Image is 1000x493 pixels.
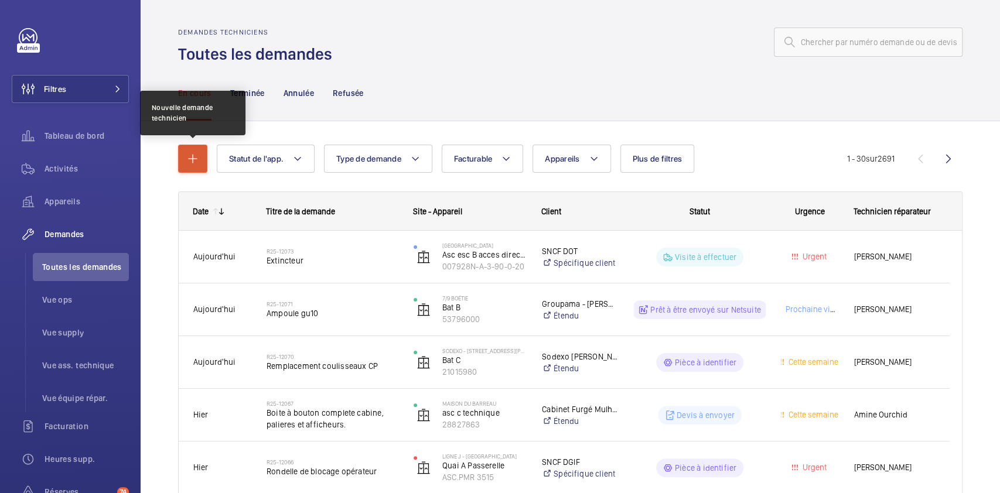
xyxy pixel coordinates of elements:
button: Filtres [12,75,129,103]
span: Prochaine visite [783,304,843,314]
p: Asc esc B acces directeur [442,249,527,261]
span: Urgent [800,463,827,472]
p: Bat B [442,302,527,313]
p: Ligne J - [GEOGRAPHIC_DATA] [442,453,527,460]
span: Demandes [45,228,129,240]
span: Ampoule gu10 [267,307,398,319]
span: Appareils [545,154,579,163]
span: Facturable [454,154,493,163]
span: Urgent [800,252,827,261]
div: Date [193,207,209,216]
p: Devis à envoyer [677,409,735,421]
span: Vue ops [42,294,129,306]
p: SNCF DGIF [542,456,619,468]
button: Statut de l'app. [217,145,315,173]
p: Pièce à identifier [675,357,736,368]
span: Aujourd'hui [193,304,236,314]
span: [PERSON_NAME] [854,461,935,474]
span: [PERSON_NAME] [854,303,935,316]
h2: R25-12071 [267,300,398,307]
span: Aujourd'hui [193,252,236,261]
span: Activités [45,163,129,174]
p: Pièce à identifier [675,462,736,474]
div: Nouvelle demande technicien [152,102,234,124]
span: Rondelle de blocage opérateur [267,465,398,477]
span: Aujourd'hui [193,357,236,367]
img: elevator.svg [417,355,431,369]
p: 21015980 [442,366,527,378]
span: Titre de la demande [266,207,335,216]
span: Vue équipe répar. [42,392,129,404]
p: asc c technique [442,407,527,419]
p: Visite à effectuer [675,251,736,263]
span: [PERSON_NAME] [854,250,935,263]
p: Maison du Barreau [442,400,527,407]
span: [PERSON_NAME] [854,355,935,369]
span: Statut de l'app. [229,154,284,163]
span: Boite à bouton complete cabine, palieres et afficheurs. [267,407,398,430]
a: Étendu [542,362,619,374]
p: ASC.PMR 3515 [442,471,527,483]
p: Cabinet Furgé Mulhauser - [PERSON_NAME] [542,403,619,415]
h2: R25-12070 [267,353,398,360]
p: Bat C [442,354,527,366]
p: Prêt à être envoyé sur Netsuite [650,304,761,316]
p: SODEXO - [STREET_ADDRESS][PERSON_NAME] - SANTOS / DUMONT [442,347,527,354]
h2: R25-12073 [267,248,398,255]
span: Amine Ourchid [854,408,935,422]
span: Extincteur [267,255,398,266]
span: Tableau de bord [45,130,129,142]
span: Hier [193,410,208,419]
a: Étendu [542,310,619,321]
p: 28827863 [442,419,527,430]
img: elevator.svg [417,461,431,475]
input: Chercher par numéro demande ou de devis [774,28,963,57]
span: Cette semaine [786,357,838,367]
a: Spécifique client [542,468,619,480]
button: Type de demande [324,145,432,173]
p: Groupama - [PERSON_NAME] [542,298,619,310]
p: Terminée [230,87,265,99]
p: 007928N-A-3-90-0-20 [442,261,527,272]
p: [GEOGRAPHIC_DATA] [442,242,527,249]
button: Appareils [533,145,610,173]
a: Spécifique client [542,257,619,269]
span: Heures supp. [45,453,129,465]
p: 7/9 boétie [442,295,527,302]
img: elevator.svg [417,408,431,422]
span: Type de demande [336,154,401,163]
span: Vue ass. technique [42,360,129,371]
img: elevator.svg [417,303,431,317]
span: Vue supply [42,327,129,338]
span: Facturation [45,420,129,432]
p: En cours [178,87,211,99]
span: Remplacement coulisseaux CP [267,360,398,372]
a: Étendu [542,415,619,427]
p: 53796000 [442,313,527,325]
p: Sodexo [PERSON_NAME] [542,351,619,362]
span: 1 - 30 2691 [847,155,895,163]
span: Cette semaine [786,410,838,419]
span: Urgence [795,207,825,216]
h2: R25-12067 [267,400,398,407]
span: Site - Appareil [413,207,462,216]
span: Hier [193,463,208,472]
button: Facturable [442,145,524,173]
p: Annulée [284,87,314,99]
p: Quai A Passerelle [442,460,527,471]
h1: Toutes les demandes [178,43,339,65]
span: sur [866,154,878,163]
span: Client [541,207,561,216]
span: Statut [690,207,710,216]
p: SNCF DOT [542,245,619,257]
span: Appareils [45,196,129,207]
span: Filtres [44,83,66,95]
h2: Demandes techniciens [178,28,339,36]
h2: R25-12066 [267,458,398,465]
span: Technicien réparateur [854,207,931,216]
img: elevator.svg [417,250,431,264]
span: Toutes les demandes [42,261,129,273]
p: Refusée [333,87,363,99]
button: Plus de filtres [620,145,695,173]
span: Plus de filtres [633,154,682,163]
